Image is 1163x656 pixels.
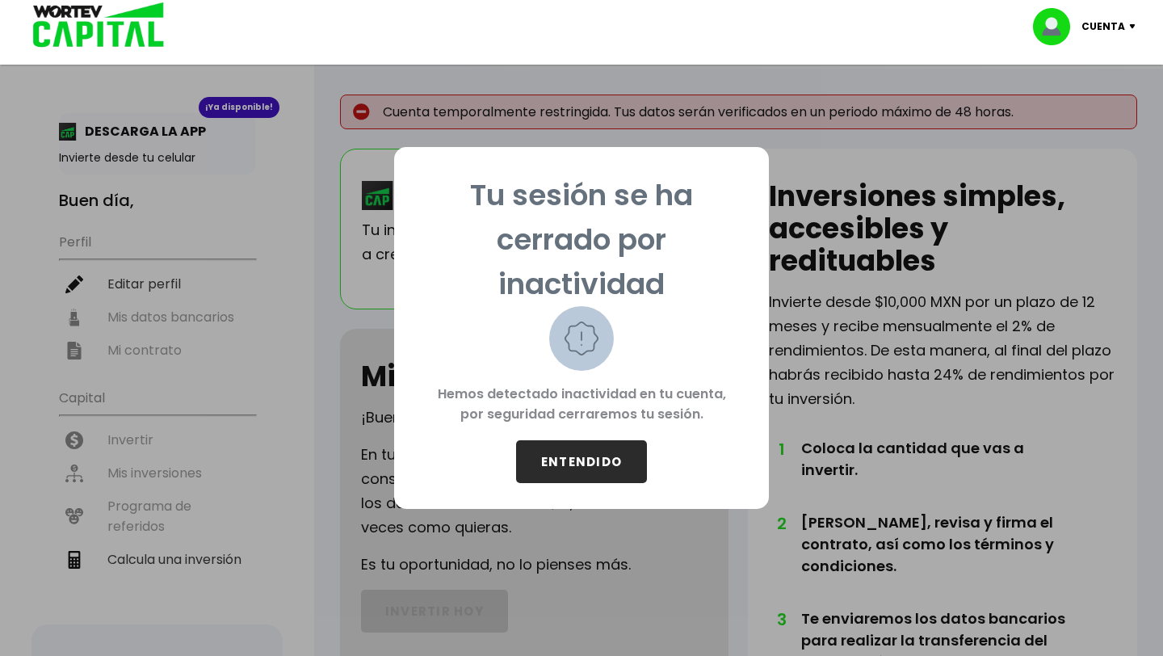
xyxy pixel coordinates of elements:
p: Hemos detectado inactividad en tu cuenta, por seguridad cerraremos tu sesión. [420,371,743,440]
img: warning [549,306,614,371]
button: ENTENDIDO [516,440,647,483]
img: profile-image [1033,8,1081,45]
img: icon-down [1125,24,1147,29]
p: Cuenta [1081,15,1125,39]
p: Tu sesión se ha cerrado por inactividad [420,173,743,306]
